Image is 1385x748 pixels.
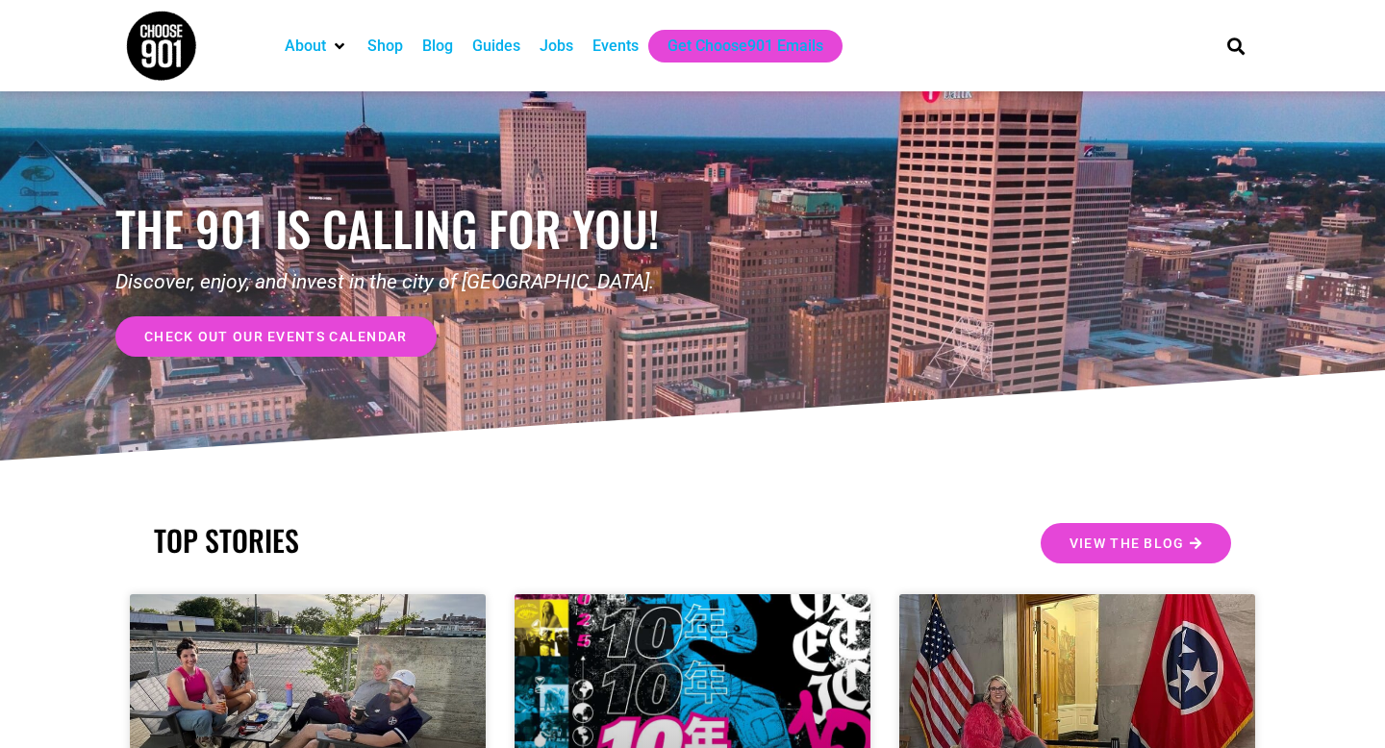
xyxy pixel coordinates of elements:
[285,35,326,58] a: About
[1221,30,1252,62] div: Search
[422,35,453,58] a: Blog
[144,330,408,343] span: check out our events calendar
[592,35,639,58] a: Events
[1070,536,1185,550] span: View the Blog
[115,316,437,357] a: check out our events calendar
[540,35,573,58] a: Jobs
[667,35,823,58] a: Get Choose901 Emails
[472,35,520,58] a: Guides
[115,267,692,298] p: Discover, enjoy, and invest in the city of [GEOGRAPHIC_DATA].
[367,35,403,58] a: Shop
[275,30,1195,62] nav: Main nav
[275,30,358,62] div: About
[115,200,692,257] h1: the 901 is calling for you!
[1041,523,1231,563] a: View the Blog
[154,523,683,558] h2: TOP STORIES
